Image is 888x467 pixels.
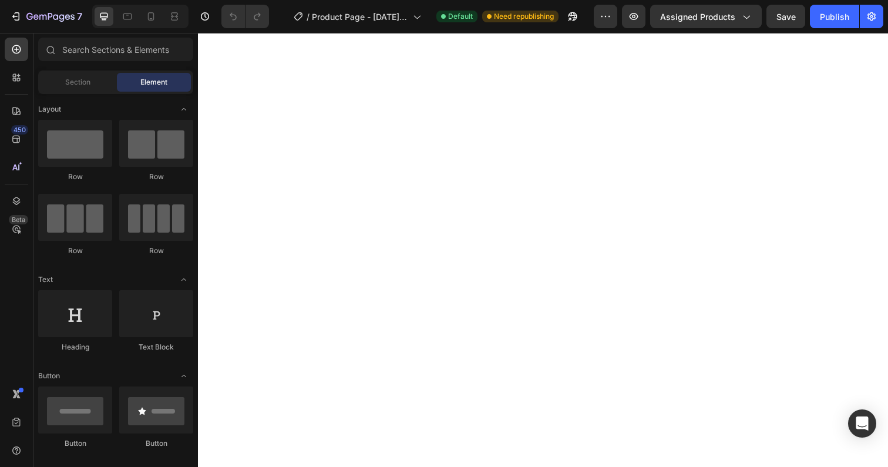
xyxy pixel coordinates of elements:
[38,371,60,381] span: Button
[11,125,28,135] div: 450
[312,11,408,23] span: Product Page - [DATE] 11:49:00
[119,342,193,352] div: Text Block
[448,11,473,22] span: Default
[307,11,310,23] span: /
[119,172,193,182] div: Row
[174,270,193,289] span: Toggle open
[5,5,88,28] button: 7
[38,246,112,256] div: Row
[119,246,193,256] div: Row
[766,5,805,28] button: Save
[38,342,112,352] div: Heading
[494,11,554,22] span: Need republishing
[65,77,90,88] span: Section
[198,33,888,467] iframe: Design area
[38,172,112,182] div: Row
[119,438,193,449] div: Button
[660,11,735,23] span: Assigned Products
[9,215,28,224] div: Beta
[174,367,193,385] span: Toggle open
[38,38,193,61] input: Search Sections & Elements
[650,5,762,28] button: Assigned Products
[140,77,167,88] span: Element
[38,274,53,285] span: Text
[38,438,112,449] div: Button
[848,409,876,438] div: Open Intercom Messenger
[38,104,61,115] span: Layout
[820,11,849,23] div: Publish
[810,5,859,28] button: Publish
[174,100,193,119] span: Toggle open
[776,12,796,22] span: Save
[77,9,82,23] p: 7
[221,5,269,28] div: Undo/Redo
